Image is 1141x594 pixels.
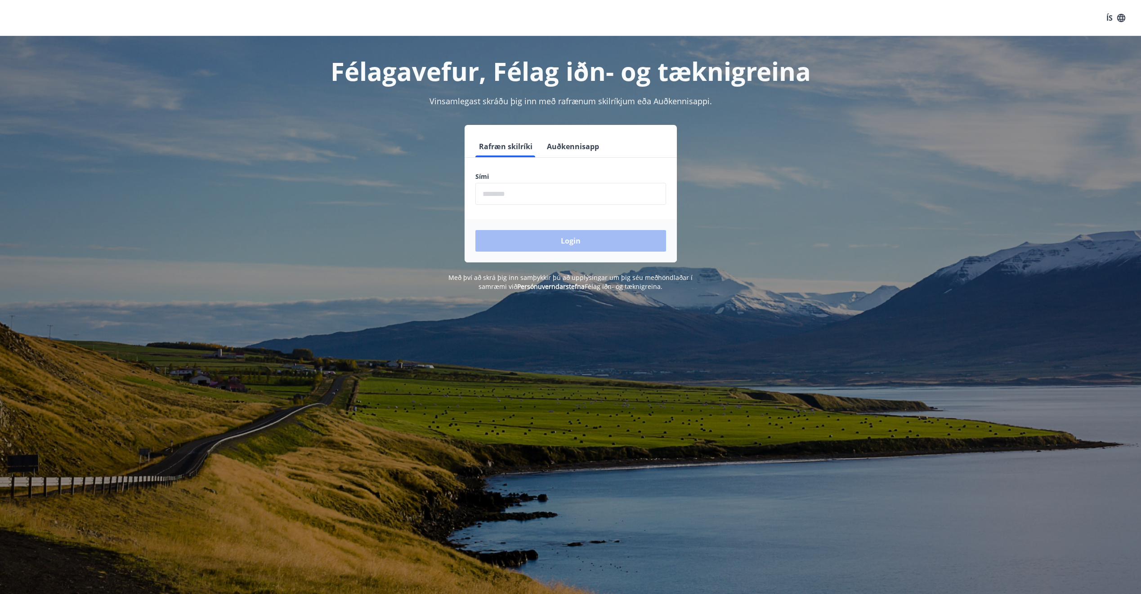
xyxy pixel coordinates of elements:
a: Persónuverndarstefna [517,282,585,291]
span: Vinsamlegast skráðu þig inn með rafrænum skilríkjum eða Auðkennisappi. [430,96,712,106]
button: Auðkennisapp [543,136,603,157]
button: ÍS [1101,10,1130,26]
label: Sími [475,172,666,181]
span: Með því að skrá þig inn samþykkir þú að upplýsingar um þig séu meðhöndlaðar í samræmi við Félag i... [448,273,693,291]
h1: Félagavefur, Félag iðn- og tæknigreina [258,54,884,88]
button: Rafræn skilríki [475,136,536,157]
